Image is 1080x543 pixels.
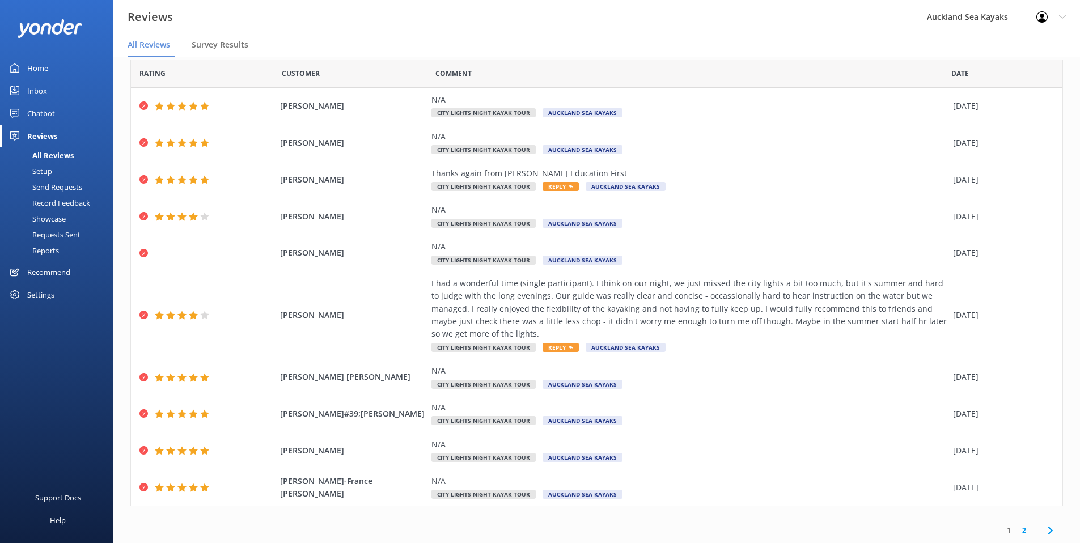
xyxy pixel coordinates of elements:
span: City Lights Night Kayak Tour [431,343,536,352]
span: City Lights Night Kayak Tour [431,182,536,191]
span: Auckland Sea Kayaks [543,416,622,425]
span: City Lights Night Kayak Tour [431,380,536,389]
div: N/A [431,94,947,106]
span: Question [435,68,472,79]
div: Help [50,509,66,532]
div: [DATE] [953,444,1048,457]
div: [DATE] [953,210,1048,223]
span: Auckland Sea Kayaks [543,380,622,389]
img: yonder-white-logo.png [17,19,82,38]
div: N/A [431,130,947,143]
span: [PERSON_NAME]#39;[PERSON_NAME] [280,408,426,420]
span: City Lights Night Kayak Tour [431,108,536,117]
div: N/A [431,240,947,253]
span: [PERSON_NAME] [280,210,426,223]
span: [PERSON_NAME] [280,444,426,457]
a: All Reviews [7,147,113,163]
div: [DATE] [953,137,1048,149]
span: All Reviews [128,39,170,50]
div: All Reviews [7,147,74,163]
a: Send Requests [7,179,113,195]
h3: Reviews [128,8,173,26]
div: N/A [431,203,947,216]
span: Auckland Sea Kayaks [543,490,622,499]
a: Reports [7,243,113,258]
span: Date [282,68,320,79]
span: [PERSON_NAME] [280,247,426,259]
span: City Lights Night Kayak Tour [431,490,536,499]
div: I had a wonderful time (single participant). I think on our night, we just missed the city lights... [431,277,947,341]
span: [PERSON_NAME] [280,173,426,186]
span: Auckland Sea Kayaks [543,145,622,154]
span: Reply [543,182,579,191]
a: Showcase [7,211,113,227]
span: [PERSON_NAME] [280,309,426,321]
div: Home [27,57,48,79]
span: Reply [543,343,579,352]
span: [PERSON_NAME] [280,137,426,149]
div: [DATE] [953,371,1048,383]
div: N/A [431,364,947,377]
span: Survey Results [192,39,248,50]
div: N/A [431,475,947,487]
span: Auckland Sea Kayaks [586,182,666,191]
div: Reports [7,243,59,258]
span: City Lights Night Kayak Tour [431,416,536,425]
div: Settings [27,283,54,306]
span: Auckland Sea Kayaks [543,219,622,228]
div: Requests Sent [7,227,81,243]
div: Chatbot [27,102,55,125]
span: [PERSON_NAME] [PERSON_NAME] [280,371,426,383]
div: Inbox [27,79,47,102]
div: [DATE] [953,309,1048,321]
span: [PERSON_NAME]-France [PERSON_NAME] [280,475,426,500]
a: Setup [7,163,113,179]
div: Thanks again from [PERSON_NAME] Education First [431,167,947,180]
a: Requests Sent [7,227,113,243]
span: Date [951,68,969,79]
span: City Lights Night Kayak Tour [431,256,536,265]
a: 1 [1001,525,1017,536]
span: Auckland Sea Kayaks [543,108,622,117]
a: Record Feedback [7,195,113,211]
div: N/A [431,438,947,451]
div: Support Docs [35,486,81,509]
div: N/A [431,401,947,414]
span: City Lights Night Kayak Tour [431,453,536,462]
span: Auckland Sea Kayaks [543,256,622,265]
div: [DATE] [953,173,1048,186]
div: Send Requests [7,179,82,195]
span: City Lights Night Kayak Tour [431,145,536,154]
div: [DATE] [953,408,1048,420]
div: Reviews [27,125,57,147]
div: Showcase [7,211,66,227]
div: [DATE] [953,247,1048,259]
span: [PERSON_NAME] [280,100,426,112]
div: [DATE] [953,100,1048,112]
div: Record Feedback [7,195,90,211]
span: Date [139,68,166,79]
div: Setup [7,163,52,179]
div: [DATE] [953,481,1048,494]
span: Auckland Sea Kayaks [586,343,666,352]
a: 2 [1017,525,1032,536]
span: Auckland Sea Kayaks [543,453,622,462]
div: Recommend [27,261,70,283]
span: City Lights Night Kayak Tour [431,219,536,228]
